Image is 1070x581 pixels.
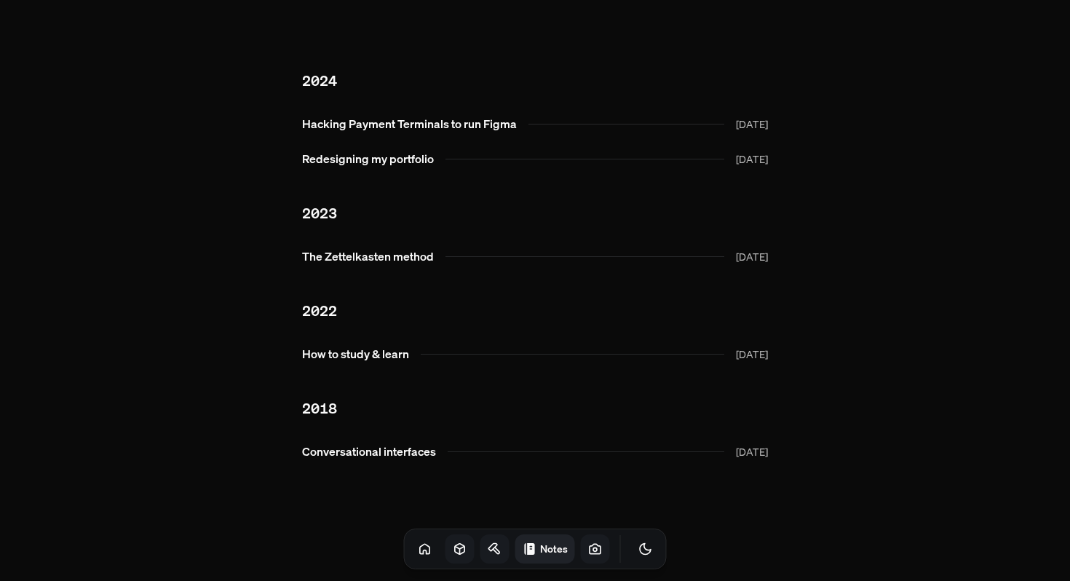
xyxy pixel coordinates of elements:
h2: 2023 [302,202,768,224]
a: How to study & learn[DATE] [290,339,780,368]
span: [DATE] [736,444,768,459]
span: [DATE] [736,151,768,167]
h1: Notes [540,542,568,556]
span: [DATE] [736,249,768,264]
h2: 2022 [302,300,768,322]
a: Notes [515,534,575,564]
span: [DATE] [736,116,768,132]
a: Hacking Payment Terminals to run Figma[DATE] [290,109,780,138]
h2: 2018 [302,398,768,419]
a: The Zettelkasten method[DATE] [290,242,780,271]
h2: 2024 [302,70,768,92]
button: Toggle Theme [631,534,660,564]
a: Redesigning my portfolio[DATE] [290,144,780,173]
a: Conversational interfaces[DATE] [290,437,780,466]
span: [DATE] [736,347,768,362]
